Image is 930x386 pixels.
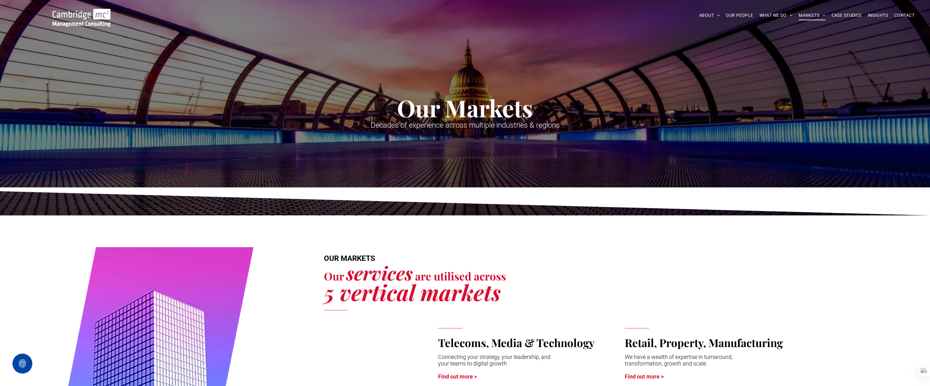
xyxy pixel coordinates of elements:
span: Our [324,269,344,283]
img: Go to Homepage [53,9,110,27]
span: Telecoms, Media & Technology [438,335,595,350]
span: We have a wealth of expertise in turnaround, transformation, growth and scale. [625,354,732,367]
span: Connecting your strategy, your leadership, and your teams to digital growth [438,354,550,367]
span: are utilised across [415,269,506,283]
a: MARKETS [796,11,828,20]
span: 5 vertical markets [324,277,501,307]
a: CASE STUDIES [829,11,865,20]
span: services [346,260,413,285]
span: OUR MARKETS [324,254,375,263]
span: Retail, Property, Manufacturing [625,335,783,350]
a: Find out more > [438,373,477,380]
a: Your Business Transformed | Cambridge Management Consulting [53,10,110,16]
span: Decades of experience across multiple industries & regions [371,121,560,129]
a: OUR PEOPLE [723,11,756,20]
span: Our Markets [397,92,533,123]
a: Find out more > [625,373,664,380]
a: ABOUT [696,11,723,20]
a: CONTACT [891,11,918,20]
a: INSIGHTS [865,11,891,20]
a: WHAT WE DO [756,11,796,20]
